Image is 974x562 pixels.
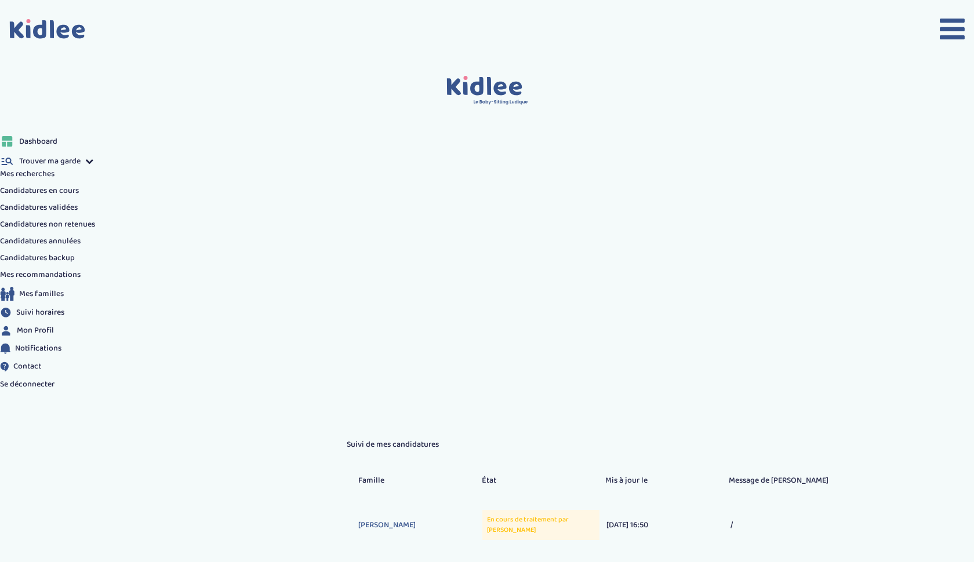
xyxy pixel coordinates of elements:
[605,475,729,487] span: Mis à jour le
[19,288,64,300] span: Mes familles
[13,360,41,373] span: Contact
[19,155,81,167] span: Trouver ma garde
[19,136,57,148] span: Dashboard
[358,475,482,487] span: Famille
[487,514,569,535] span: En cours de traitement par [PERSON_NAME]
[358,519,480,531] a: [PERSON_NAME]
[15,342,61,355] span: Notifications
[729,475,852,487] span: Message de [PERSON_NAME]
[16,306,64,319] span: Suivi horaires
[731,519,852,531] span: /
[482,475,605,487] span: État
[446,76,528,105] img: logo.svg
[347,440,864,449] h3: Suivi de mes candidatures
[606,519,728,531] span: [DATE] 16:50
[17,324,54,337] span: Mon Profil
